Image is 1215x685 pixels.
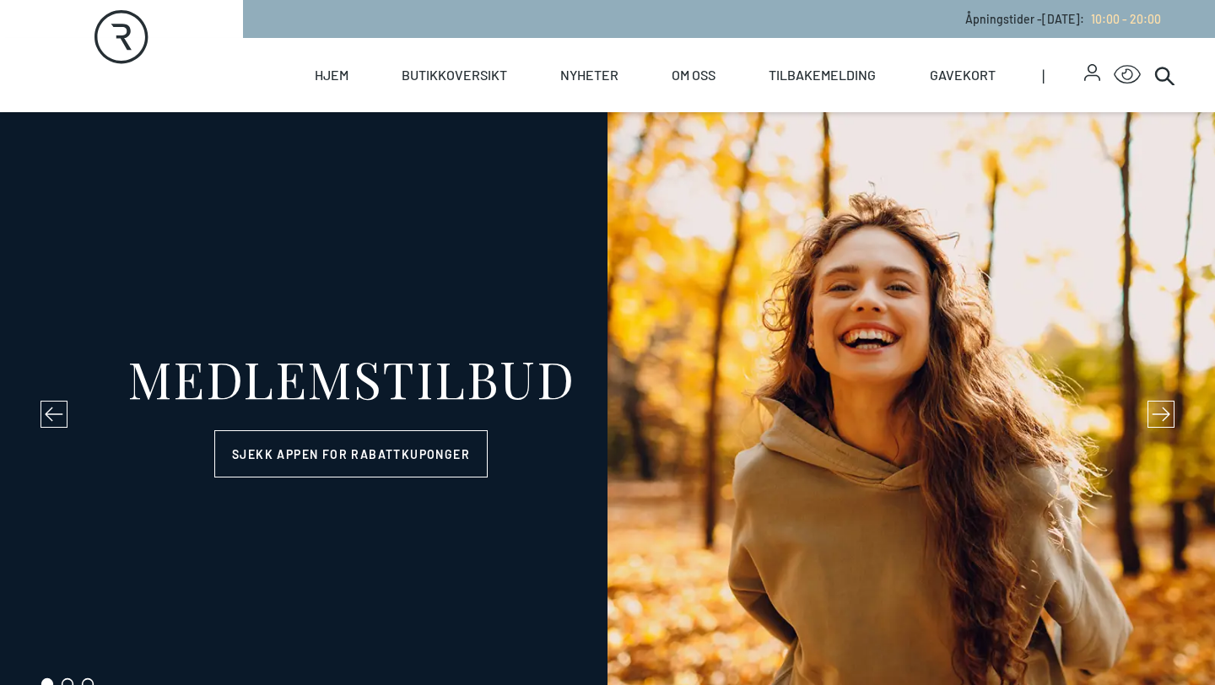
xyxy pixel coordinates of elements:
a: Sjekk appen for rabattkuponger [214,430,488,477]
a: Om oss [672,38,715,112]
a: Hjem [315,38,348,112]
a: Nyheter [560,38,618,112]
div: MEDLEMSTILBUD [127,353,575,403]
a: Gavekort [930,38,996,112]
span: | [1042,38,1084,112]
button: Open Accessibility Menu [1114,62,1141,89]
a: Butikkoversikt [402,38,507,112]
p: Åpningstider - [DATE] : [965,10,1161,28]
a: 10:00 - 20:00 [1084,12,1161,26]
a: Tilbakemelding [769,38,876,112]
span: 10:00 - 20:00 [1091,12,1161,26]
